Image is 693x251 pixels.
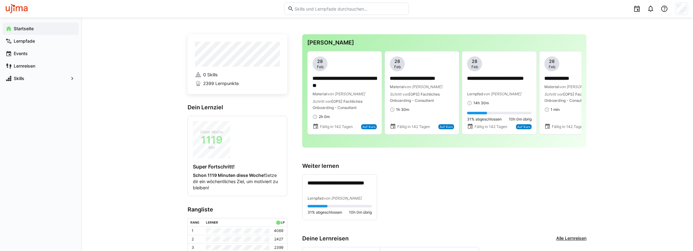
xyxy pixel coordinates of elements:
span: Auf Kurs [440,125,453,129]
span: Lernpfad [467,92,483,96]
span: 10h 0m übrig [509,117,532,122]
span: von [PERSON_NAME] [327,92,365,96]
span: Feb [394,64,401,69]
input: Skills und Lernpfade durchsuchen… [294,6,405,12]
p: 2 [192,237,194,242]
p: 4069 [274,228,283,233]
div: Lerner [206,220,218,224]
span: Schritt von [544,92,563,97]
span: [OPS] Fachliches Onboarding - Consultant [544,92,594,103]
span: [OPS] Fachliches Onboarding - Consultant [313,99,362,110]
span: Fällig in 142 Tagen [397,124,430,129]
h3: Weiter lernen [302,163,586,169]
span: Schritt von [390,92,409,97]
span: Fällig in 142 Tagen [320,124,353,129]
h4: Super Fortschritt! [193,163,282,170]
span: 31% abgeschlossen [308,210,342,215]
h3: Deine Lernreisen [302,235,349,242]
span: Feb [317,64,323,69]
span: Material [544,84,559,89]
span: Material [390,84,404,89]
h3: [PERSON_NAME] [307,39,581,46]
span: 2h 0m [319,114,330,119]
span: 28 [394,58,400,64]
span: von [PERSON_NAME] [324,196,361,201]
h3: Dein Lernziel [188,104,287,111]
span: von [PERSON_NAME] [483,92,521,96]
span: [OPS] Fachliches Onboarding - Consultant [390,92,440,103]
p: 3 [192,245,194,250]
span: Fällig in 142 Tagen [475,124,507,129]
span: Material [313,92,327,96]
span: 28 [472,58,477,64]
span: Fällig in 142 Tagen [552,124,585,129]
span: 1h 30m [396,107,409,112]
strong: Schon 1119 Minuten diese Woche! [193,173,265,178]
p: 2399 [274,245,283,250]
span: Schritt von [313,99,332,104]
span: Lernpfad [308,196,324,201]
span: 28 [317,58,323,64]
span: Auf Kurs [517,125,530,129]
h3: Rangliste [188,206,287,213]
span: 31% abgeschlossen [467,117,502,122]
p: Setze dir ein wöchentliches Ziel, um motiviert zu bleiben! [193,172,282,191]
span: 28 [549,58,555,64]
a: 0 Skills [195,72,280,78]
div: Rang [190,220,199,224]
span: 10h 0m übrig [349,210,372,215]
p: 1 [192,228,194,233]
span: Feb [549,64,555,69]
span: Feb [471,64,478,69]
span: von [PERSON_NAME] [559,84,597,89]
span: 1 min [551,107,560,112]
span: 0 Skills [203,72,217,78]
div: LP [281,220,284,224]
a: Alle Lernreisen [556,235,586,242]
span: 2399 Lernpunkte [203,80,239,87]
span: Auf Kurs [362,125,375,129]
p: 2427 [274,237,283,242]
span: von [PERSON_NAME] [404,84,442,89]
span: 14h 30m [473,101,489,106]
